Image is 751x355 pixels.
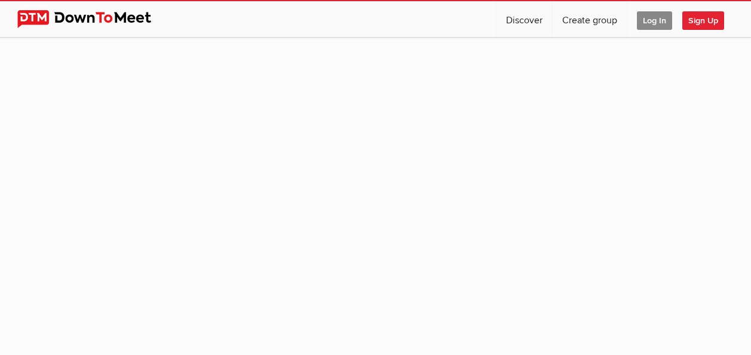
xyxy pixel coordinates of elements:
a: Discover [496,1,552,37]
a: Log In [627,1,682,37]
a: Create group [553,1,627,37]
span: Sign Up [682,11,724,30]
span: Log In [637,11,672,30]
a: Sign Up [682,1,734,37]
img: DownToMeet [17,10,170,28]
